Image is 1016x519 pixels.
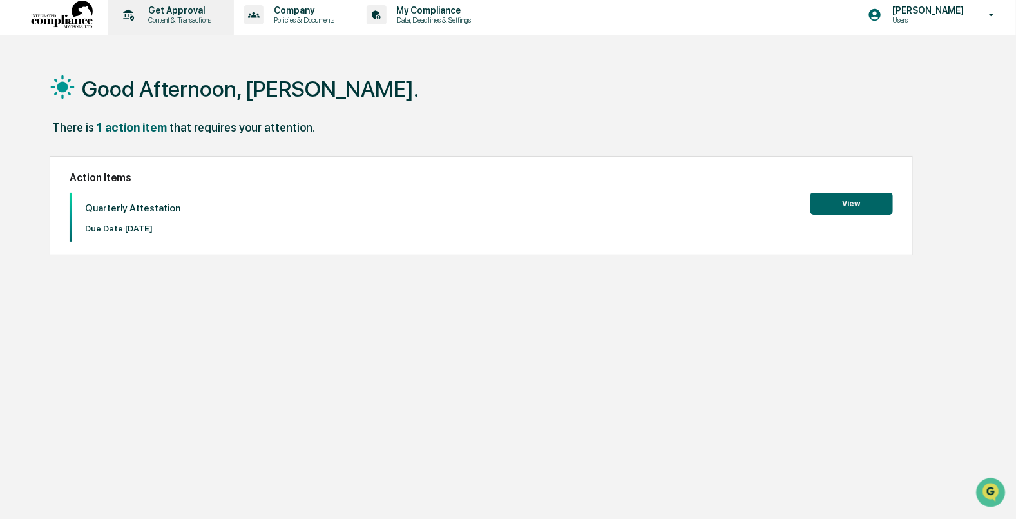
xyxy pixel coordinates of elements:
[44,112,163,122] div: We're available if you need us!
[810,197,893,209] a: View
[52,121,94,134] div: There is
[106,162,160,175] span: Attestations
[139,15,218,24] p: Content & Transactions
[13,27,235,48] p: How can we help?
[13,188,23,199] div: 🔎
[44,99,211,112] div: Start new chat
[8,182,86,205] a: 🔎Data Lookup
[264,15,341,24] p: Policies & Documents
[387,15,478,24] p: Data, Deadlines & Settings
[31,1,93,30] img: logo
[91,218,156,228] a: Powered byPylon
[26,162,83,175] span: Preclearance
[8,157,88,181] a: 🖐️Preclearance
[13,164,23,174] div: 🖐️
[882,15,970,24] p: Users
[219,103,235,118] button: Start new chat
[26,187,81,200] span: Data Lookup
[975,476,1010,511] iframe: Open customer support
[88,157,165,181] a: 🗄️Attestations
[882,5,970,15] p: [PERSON_NAME]
[169,121,315,134] div: that requires your attention.
[93,164,104,174] div: 🗄️
[85,202,180,214] p: Quarterly Attestation
[13,99,36,122] img: 1746055101610-c473b297-6a78-478c-a979-82029cc54cd1
[82,76,419,102] h1: Good Afternoon, [PERSON_NAME].
[85,224,180,233] p: Due Date: [DATE]
[70,171,892,184] h2: Action Items
[387,5,478,15] p: My Compliance
[264,5,341,15] p: Company
[128,219,156,228] span: Pylon
[139,5,218,15] p: Get Approval
[810,193,893,215] button: View
[97,121,167,134] div: 1 action item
